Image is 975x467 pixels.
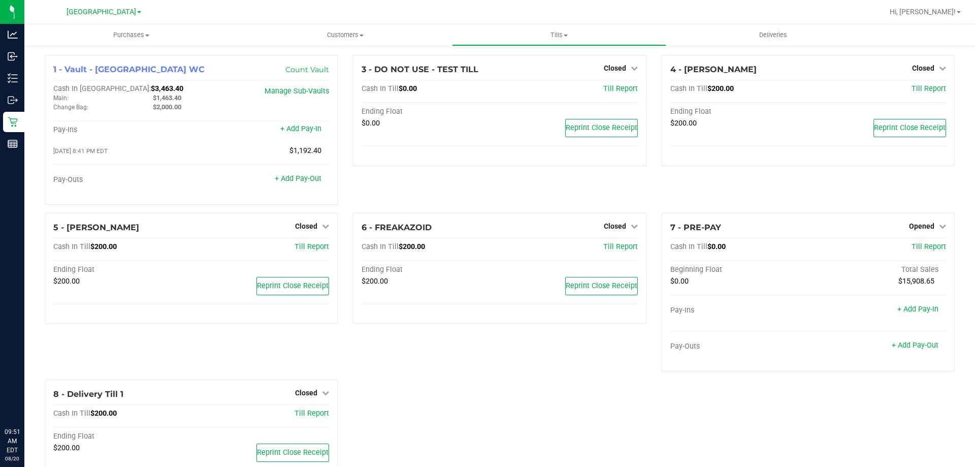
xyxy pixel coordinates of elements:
span: [DATE] 8:41 PM EDT [53,147,108,154]
a: Manage Sub-Vaults [265,87,329,96]
a: Count Vault [285,65,329,74]
span: Cash In Till [53,242,90,251]
span: Opened [909,222,934,230]
inline-svg: Inbound [8,51,18,61]
span: $1,192.40 [289,146,321,155]
span: Closed [912,64,934,72]
span: Cash In Till [670,84,707,93]
div: Pay-Outs [53,175,191,184]
span: $200.00 [707,84,734,93]
span: $200.00 [53,277,80,286]
span: 5 - [PERSON_NAME] [53,223,139,232]
span: Closed [295,389,317,397]
a: Tills [452,24,666,46]
span: 7 - PRE-PAY [670,223,721,232]
button: Reprint Close Receipt [256,444,329,462]
span: $0.00 [670,277,689,286]
span: Deliveries [745,30,801,40]
a: Till Report [603,242,638,251]
span: [GEOGRAPHIC_DATA] [67,8,136,16]
span: Customers [239,30,451,40]
a: + Add Pay-Out [275,174,321,183]
span: Change Bag: [53,104,88,111]
a: Till Report [912,84,946,93]
span: $1,463.40 [153,94,181,102]
span: $200.00 [399,242,425,251]
div: Pay-Ins [670,306,808,315]
span: Reprint Close Receipt [566,282,637,290]
inline-svg: Retail [8,117,18,127]
a: Till Report [912,242,946,251]
span: Purchases [24,30,238,40]
span: $200.00 [362,277,388,286]
span: Cash In [GEOGRAPHIC_DATA]: [53,84,151,93]
p: 08/20 [5,455,20,462]
button: Reprint Close Receipt [873,119,946,137]
span: Cash In Till [670,242,707,251]
span: $3,463.40 [151,84,183,93]
a: + Add Pay-In [280,124,321,133]
span: Reprint Close Receipt [257,282,329,290]
span: $200.00 [53,444,80,452]
span: Closed [604,222,626,230]
span: Cash In Till [53,409,90,418]
span: Reprint Close Receipt [874,123,946,132]
span: $0.00 [399,84,417,93]
button: Reprint Close Receipt [565,277,638,295]
a: Purchases [24,24,238,46]
div: Ending Float [362,265,500,274]
span: 8 - Delivery Till 1 [53,389,123,399]
a: + Add Pay-In [897,305,938,314]
span: $2,000.00 [153,103,181,111]
inline-svg: Outbound [8,95,18,105]
span: 6 - FREAKAZOID [362,223,432,232]
inline-svg: Analytics [8,29,18,40]
div: Ending Float [53,432,191,441]
span: 4 - [PERSON_NAME] [670,65,757,74]
span: $15,908.65 [898,277,934,286]
span: Main: [53,95,69,102]
span: $0.00 [707,242,726,251]
a: Deliveries [666,24,880,46]
inline-svg: Reports [8,139,18,149]
span: 3 - DO NOT USE - TEST TILL [362,65,478,74]
div: Total Sales [808,265,946,274]
span: $0.00 [362,119,380,128]
button: Reprint Close Receipt [565,119,638,137]
span: Tills [452,30,665,40]
span: 1 - Vault - [GEOGRAPHIC_DATA] WC [53,65,205,74]
inline-svg: Inventory [8,73,18,83]
span: Hi, [PERSON_NAME]! [890,8,956,16]
span: Cash In Till [362,84,399,93]
span: Reprint Close Receipt [257,448,329,457]
a: Till Report [295,409,329,418]
span: $200.00 [90,409,117,418]
div: Pay-Ins [53,126,191,135]
span: Reprint Close Receipt [566,123,637,132]
span: Closed [295,222,317,230]
div: Ending Float [53,265,191,274]
div: Pay-Outs [670,342,808,351]
a: Till Report [603,84,638,93]
iframe: Resource center [10,386,41,416]
span: $200.00 [90,242,117,251]
p: 09:51 AM EDT [5,427,20,455]
span: $200.00 [670,119,697,128]
div: Ending Float [670,107,808,116]
a: Customers [238,24,452,46]
button: Reprint Close Receipt [256,277,329,295]
div: Beginning Float [670,265,808,274]
a: Till Report [295,242,329,251]
span: Cash In Till [362,242,399,251]
a: + Add Pay-Out [892,341,938,350]
span: Closed [604,64,626,72]
div: Ending Float [362,107,500,116]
